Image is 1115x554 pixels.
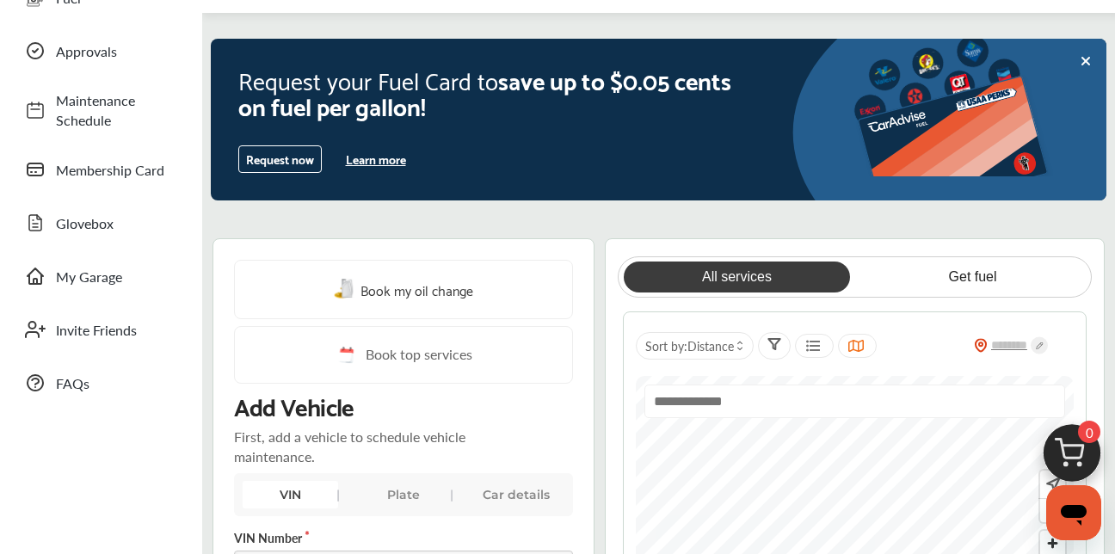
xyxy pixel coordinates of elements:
span: 0 [1078,421,1100,443]
a: Get fuel [859,262,1086,292]
img: cart_icon.3d0951e8.svg [1031,416,1113,499]
a: Glovebox [15,200,185,245]
div: VIN [243,481,338,508]
p: First, add a vehicle to schedule vehicle maintenance. [234,427,471,466]
a: Invite Friends [15,307,185,352]
a: FAQs [15,360,185,405]
button: Request now [238,145,322,173]
span: Distance [687,337,734,354]
a: Book top services [234,326,573,384]
img: oil-change.e5047c97.svg [334,279,356,300]
img: cal_icon.0803b883.svg [335,344,357,366]
label: VIN Number [234,529,573,546]
p: Add Vehicle [234,391,354,420]
span: Approvals [56,41,176,61]
a: Membership Card [15,147,185,192]
span: Book top services [366,344,472,366]
iframe: Button to launch messaging window [1046,485,1101,540]
span: Membership Card [56,160,176,180]
a: Approvals [15,28,185,73]
span: save up to $0.05 cents on fuel per gallon! [238,58,731,126]
span: FAQs [56,373,176,393]
span: Book my oil change [360,278,473,301]
div: Plate [355,481,451,508]
a: All services [624,262,850,292]
span: Glovebox [56,213,176,233]
span: Request your Fuel Card to [238,58,498,100]
a: My Garage [15,254,185,299]
span: Sort by : [645,337,734,354]
span: Maintenance Schedule [56,90,176,130]
button: Learn more [339,146,413,172]
a: Book my oil change [334,278,473,301]
div: Car details [469,481,564,508]
span: My Garage [56,267,176,286]
img: location_vector_orange.38f05af8.svg [974,338,988,353]
span: Invite Friends [56,320,176,340]
a: Maintenance Schedule [15,82,185,138]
